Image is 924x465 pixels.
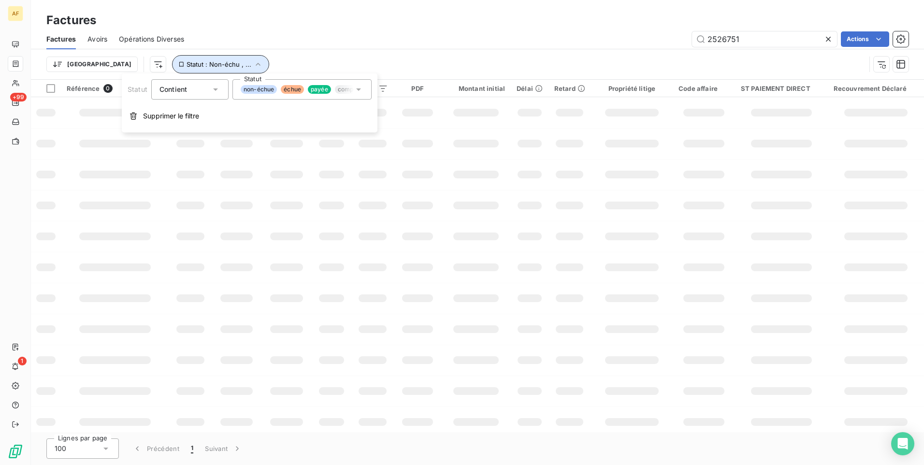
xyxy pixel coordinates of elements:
span: Avoirs [87,34,107,44]
div: ST PAIEMENT DIRECT [741,85,822,92]
span: compensée [335,85,373,94]
button: Précédent [127,438,185,459]
div: Propriété litige [597,85,667,92]
span: payée [308,85,331,94]
span: non-échue [241,85,277,94]
span: 100 [55,444,66,453]
span: +99 [10,93,27,102]
div: Retard [554,85,585,92]
div: PDF [400,85,435,92]
div: Montant initial [447,85,505,92]
span: échue [281,85,304,94]
span: 0 [103,84,112,93]
span: Référence [67,85,100,92]
button: Suivant [199,438,248,459]
div: Recouvrement Déclaré [834,85,918,92]
img: Logo LeanPay [8,444,23,459]
button: Actions [841,31,889,47]
button: Supprimer le filtre [122,105,377,127]
span: Opérations Diverses [119,34,184,44]
span: Factures [46,34,76,44]
button: 1 [185,438,199,459]
div: Open Intercom Messenger [891,432,914,455]
h3: Factures [46,12,96,29]
span: Statut [128,85,147,93]
div: Code affaire [679,85,729,92]
button: [GEOGRAPHIC_DATA] [46,57,138,72]
input: Rechercher [692,31,837,47]
span: 1 [18,357,27,365]
button: Statut : Non-échu , ... [172,55,269,73]
span: 1 [191,444,193,453]
span: Contient [159,85,187,93]
div: Délai [517,85,543,92]
span: Statut : Non-échu , ... [187,60,251,68]
div: AF [8,6,23,21]
span: Supprimer le filtre [143,111,199,121]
